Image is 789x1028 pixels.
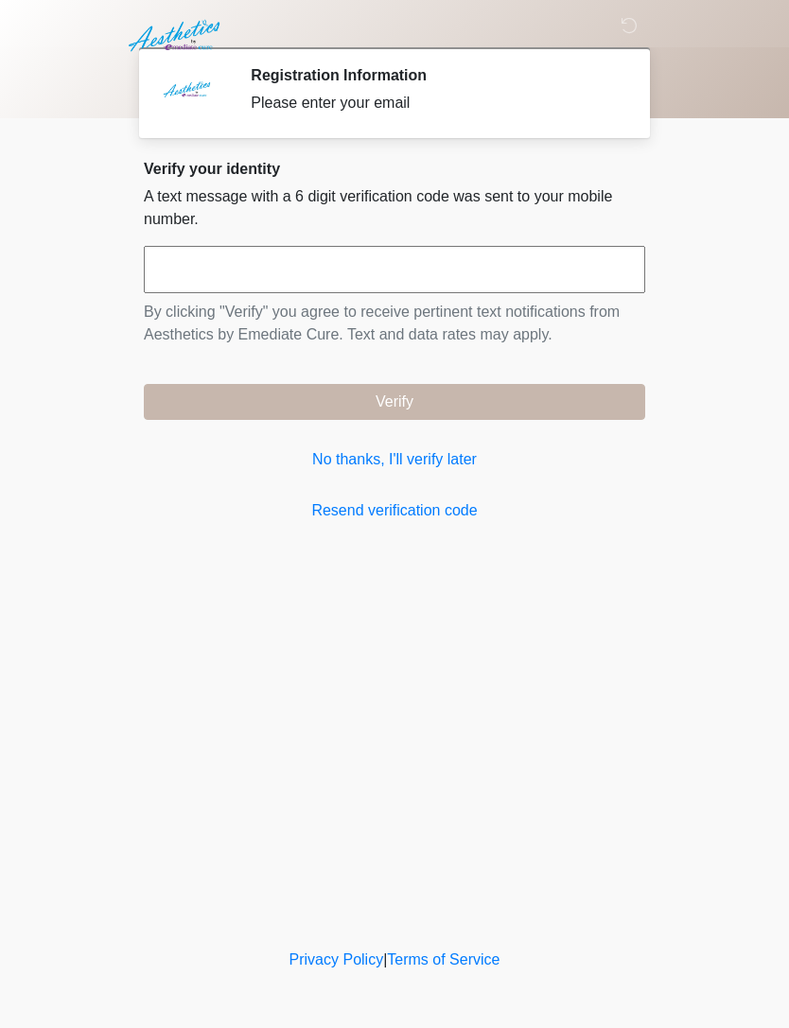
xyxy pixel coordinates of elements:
img: Agent Avatar [158,66,215,123]
button: Verify [144,384,645,420]
a: Privacy Policy [289,951,384,967]
p: By clicking "Verify" you agree to receive pertinent text notifications from Aesthetics by Emediat... [144,301,645,346]
a: No thanks, I'll verify later [144,448,645,471]
img: Aesthetics by Emediate Cure Logo [125,14,228,58]
h2: Registration Information [251,66,617,84]
h2: Verify your identity [144,160,645,178]
p: A text message with a 6 digit verification code was sent to your mobile number. [144,185,645,231]
a: | [383,951,387,967]
a: Resend verification code [144,499,645,522]
a: Terms of Service [387,951,500,967]
div: Please enter your email [251,92,617,114]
